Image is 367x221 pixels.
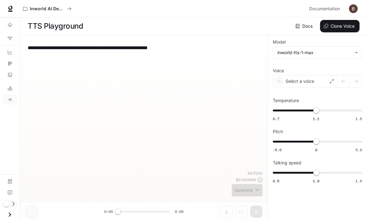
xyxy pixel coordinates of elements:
a: Documentation [2,176,17,186]
button: All workspaces [20,2,74,15]
span: Documentation [309,5,340,13]
button: Clone Voice [320,20,360,32]
p: Inworld AI Demos [30,6,65,12]
a: Dashboards [2,47,17,57]
p: Pitch [273,129,283,134]
span: 1.1 [313,116,319,121]
span: 0 [315,147,317,153]
a: LLM Playground [2,83,17,93]
p: Voice [273,68,284,73]
p: Temperature [273,98,299,103]
span: -5.0 [273,147,281,153]
span: 0.7 [273,116,279,121]
h1: TTS Playground [28,20,83,32]
span: 5.0 [355,147,362,153]
a: Overview [2,20,17,30]
a: Logs [2,70,17,80]
a: Feedback [2,188,17,198]
span: 1.0 [313,178,319,184]
p: Select a voice [286,78,314,84]
div: inworld-tts-1-max [273,47,362,59]
a: Graph Registry [2,33,17,43]
span: Dark mode toggle [3,200,9,207]
a: TTS Playground [2,95,17,105]
span: 0.5 [273,178,279,184]
p: Model [273,40,286,44]
p: 64 / 1000 [248,171,262,176]
img: User avatar [349,4,358,13]
p: $ 0.000640 [236,177,256,182]
span: 1.5 [355,116,362,121]
div: inworld-tts-1-max [277,49,352,56]
button: Open drawer [3,208,17,221]
a: Traces [2,59,17,68]
p: Talking speed [273,161,301,165]
a: Docs [294,20,315,32]
button: User avatar [347,2,360,15]
span: 1.5 [355,178,362,184]
a: Documentation [307,2,345,15]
